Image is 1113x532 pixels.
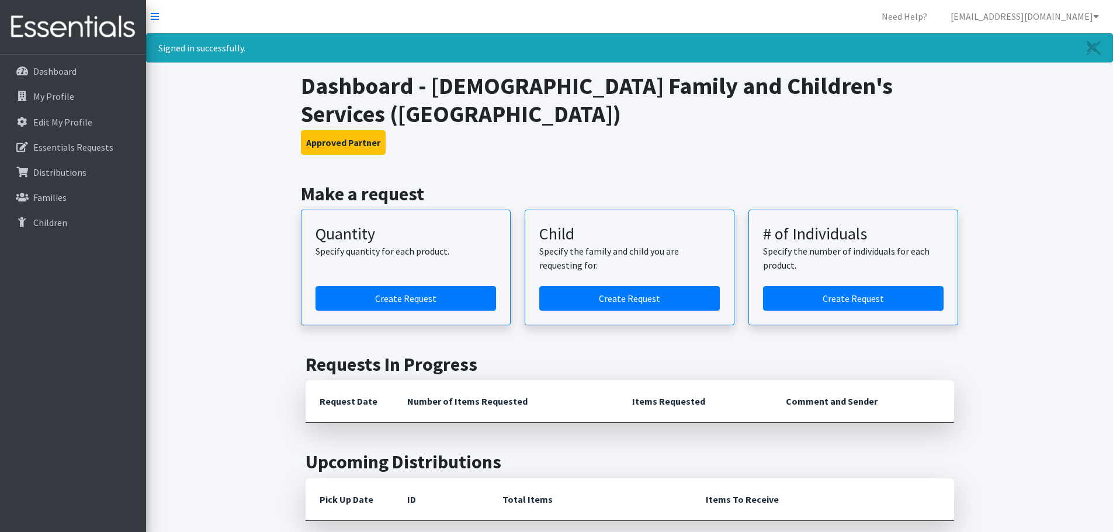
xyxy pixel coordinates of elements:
[315,286,496,311] a: Create a request by quantity
[488,478,692,521] th: Total Items
[618,380,772,423] th: Items Requested
[763,224,944,244] h3: # of Individuals
[1075,34,1112,62] a: Close
[33,116,92,128] p: Edit My Profile
[539,244,720,272] p: Specify the family and child you are requesting for.
[33,192,67,203] p: Families
[33,141,113,153] p: Essentials Requests
[315,224,496,244] h3: Quantity
[5,8,141,47] img: HumanEssentials
[306,380,393,423] th: Request Date
[146,33,1113,62] div: Signed in successfully.
[5,211,141,234] a: Children
[393,478,488,521] th: ID
[872,5,937,28] a: Need Help?
[33,65,77,77] p: Dashboard
[5,85,141,108] a: My Profile
[306,451,954,473] h2: Upcoming Distributions
[763,244,944,272] p: Specify the number of individuals for each product.
[306,353,954,375] h2: Requests In Progress
[539,286,720,311] a: Create a request for a child or family
[5,110,141,134] a: Edit My Profile
[5,60,141,83] a: Dashboard
[315,244,496,258] p: Specify quantity for each product.
[941,5,1108,28] a: [EMAIL_ADDRESS][DOMAIN_NAME]
[301,130,386,155] button: Approved Partner
[33,166,86,178] p: Distributions
[772,380,953,423] th: Comment and Sender
[539,224,720,244] h3: Child
[5,186,141,209] a: Families
[692,478,954,521] th: Items To Receive
[5,161,141,184] a: Distributions
[763,286,944,311] a: Create a request by number of individuals
[5,135,141,159] a: Essentials Requests
[301,183,958,205] h2: Make a request
[301,72,958,128] h1: Dashboard - [DEMOGRAPHIC_DATA] Family and Children's Services ([GEOGRAPHIC_DATA])
[393,380,619,423] th: Number of Items Requested
[33,91,74,102] p: My Profile
[33,217,67,228] p: Children
[306,478,393,521] th: Pick Up Date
